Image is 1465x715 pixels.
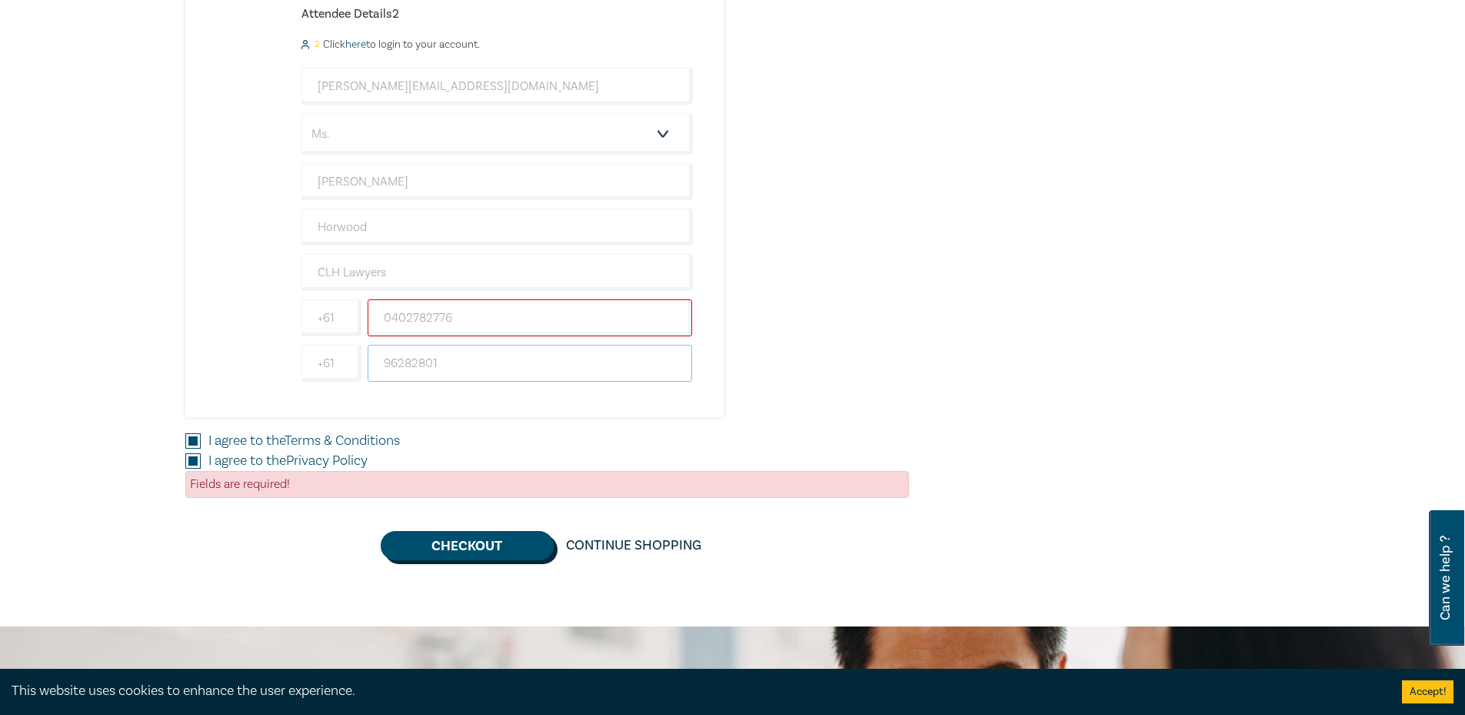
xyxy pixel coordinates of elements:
[368,345,693,382] input: Phone
[301,209,693,246] input: Last Name*
[1438,520,1453,636] span: Can we help ?
[208,451,368,471] label: I agree to the
[12,681,1379,701] div: This website uses cookies to enhance the user experience.
[301,299,361,336] input: +61
[286,452,368,469] a: Privacy Policy
[301,7,693,22] h6: Attendee Details 2
[368,299,693,336] input: Mobile*
[554,531,714,560] a: Continue Shopping
[315,39,319,50] small: 2
[345,38,366,52] a: here
[208,431,400,451] label: I agree to the
[1402,680,1453,703] button: Accept cookies
[285,432,400,449] a: Terms & Conditions
[301,254,693,291] input: Company
[319,38,480,51] p: Click to login to your account.
[301,345,361,382] input: +61
[301,68,693,105] input: Attendee Email*
[185,471,909,498] div: Fields are required!
[301,163,693,200] input: First Name*
[381,531,554,560] button: Checkout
